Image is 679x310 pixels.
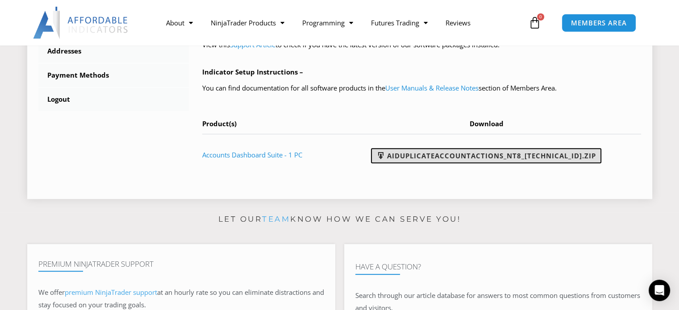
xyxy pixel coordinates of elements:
div: Open Intercom Messenger [649,280,670,301]
a: Accounts Dashboard Suite - 1 PC [202,150,302,159]
span: MEMBERS AREA [571,20,627,26]
a: NinjaTrader Products [202,12,293,33]
a: Addresses [38,40,189,63]
span: at an hourly rate so you can eliminate distractions and stay focused on your trading goals. [38,288,324,309]
a: Programming [293,12,362,33]
a: 0 [515,10,554,36]
p: Let our know how we can serve you! [27,212,652,227]
a: Payment Methods [38,64,189,87]
nav: Menu [157,12,526,33]
a: MEMBERS AREA [562,14,636,32]
a: About [157,12,202,33]
a: premium NinjaTrader support [65,288,157,297]
a: AIDuplicateAccountActions_NT8_[TECHNICAL_ID].zip [371,148,601,163]
a: Futures Trading [362,12,437,33]
span: 0 [537,13,544,21]
a: Logout [38,88,189,111]
a: User Manuals & Release Notes [385,83,479,92]
h4: Premium NinjaTrader Support [38,260,324,269]
p: You can find documentation for all software products in the section of Members Area. [202,82,641,95]
span: We offer [38,288,65,297]
img: LogoAI | Affordable Indicators – NinjaTrader [33,7,129,39]
b: Indicator Setup Instructions – [202,67,303,76]
a: team [262,215,290,223]
a: Reviews [437,12,479,33]
span: Product(s) [202,119,237,128]
h4: Have A Question? [355,262,641,271]
span: Download [470,119,504,128]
